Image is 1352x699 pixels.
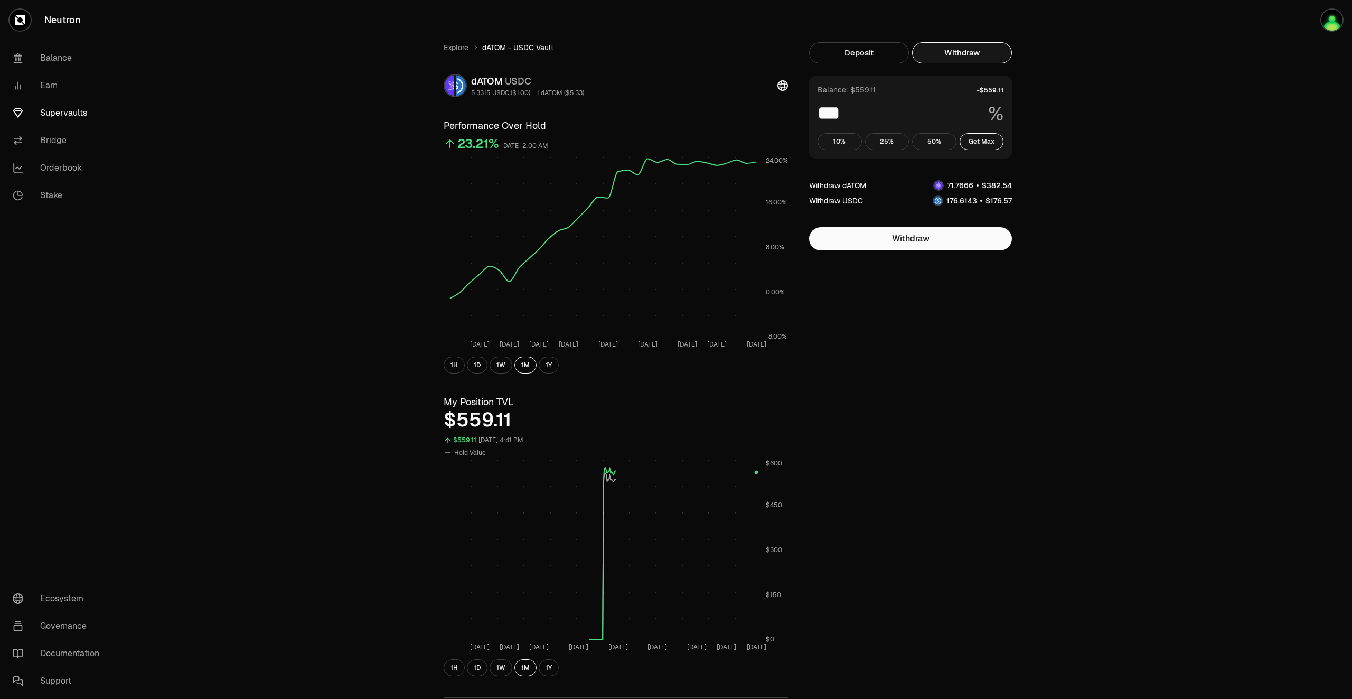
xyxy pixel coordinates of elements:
tspan: $600 [766,459,782,468]
div: $559.11 [453,434,476,446]
a: Ecosystem [4,585,114,612]
tspan: 8.00% [766,243,784,251]
button: 1Y [539,357,559,374]
span: dATOM - USDC Vault [482,42,553,53]
div: 5.3315 USDC ($1.00) = 1 dATOM ($5.33) [471,89,584,97]
tspan: [DATE] [717,643,736,651]
button: 1H [444,357,465,374]
a: Explore [444,42,468,53]
img: USDC Logo [456,75,466,96]
a: Documentation [4,640,114,667]
img: portefeuilleterra [1321,10,1342,31]
button: 1W [490,357,512,374]
tspan: 24.00% [766,156,788,165]
tspan: [DATE] [608,643,628,651]
tspan: $0 [766,635,774,644]
button: Deposit [809,42,909,63]
tspan: [DATE] [500,643,519,651]
tspan: $300 [766,546,782,554]
span: % [988,104,1003,125]
tspan: $450 [766,501,782,509]
div: 23.21% [457,135,499,152]
a: Stake [4,182,114,209]
nav: breadcrumb [444,42,788,53]
tspan: [DATE] [500,340,519,349]
tspan: [DATE] [707,340,727,349]
tspan: [DATE] [529,340,549,349]
tspan: [DATE] [569,643,588,651]
button: 1D [467,659,487,676]
tspan: -8.00% [766,332,787,341]
tspan: [DATE] [638,340,658,349]
div: Withdraw USDC [809,195,863,206]
button: 50% [912,133,956,150]
tspan: [DATE] [647,643,667,651]
tspan: [DATE] [470,643,490,651]
h3: Performance Over Hold [444,118,788,133]
button: 1H [444,659,465,676]
span: Hold Value [454,449,486,457]
a: Governance [4,612,114,640]
a: Support [4,667,114,695]
tspan: [DATE] [598,340,618,349]
h3: My Position TVL [444,395,788,409]
tspan: $150 [766,591,781,599]
tspan: [DATE] [747,643,766,651]
button: 25% [865,133,909,150]
button: 1Y [539,659,559,676]
a: Bridge [4,127,114,154]
div: Withdraw dATOM [809,180,866,191]
div: dATOM [471,74,584,89]
tspan: [DATE] [529,643,549,651]
div: [DATE] 2:00 AM [501,140,548,152]
img: USDC Logo [934,197,942,205]
a: Balance [4,44,114,72]
button: Withdraw [912,42,1012,63]
tspan: 0.00% [766,288,785,296]
button: Withdraw [809,227,1012,250]
button: 1M [514,357,537,374]
tspan: [DATE] [687,643,707,651]
div: Balance: $559.11 [818,85,875,95]
img: dATOM Logo [934,181,943,190]
tspan: [DATE] [470,340,490,349]
tspan: [DATE] [559,340,578,349]
button: Get Max [960,133,1004,150]
img: dATOM Logo [445,75,454,96]
tspan: [DATE] [678,340,697,349]
a: Earn [4,72,114,99]
button: 1W [490,659,512,676]
tspan: [DATE] [747,340,766,349]
button: 1M [514,659,537,676]
a: Orderbook [4,154,114,182]
div: $559.11 [444,409,788,431]
tspan: 16.00% [766,198,787,207]
button: 10% [818,133,862,150]
div: [DATE] 4:41 PM [478,434,523,446]
button: 1D [467,357,487,374]
span: USDC [505,75,531,87]
a: Supervaults [4,99,114,127]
